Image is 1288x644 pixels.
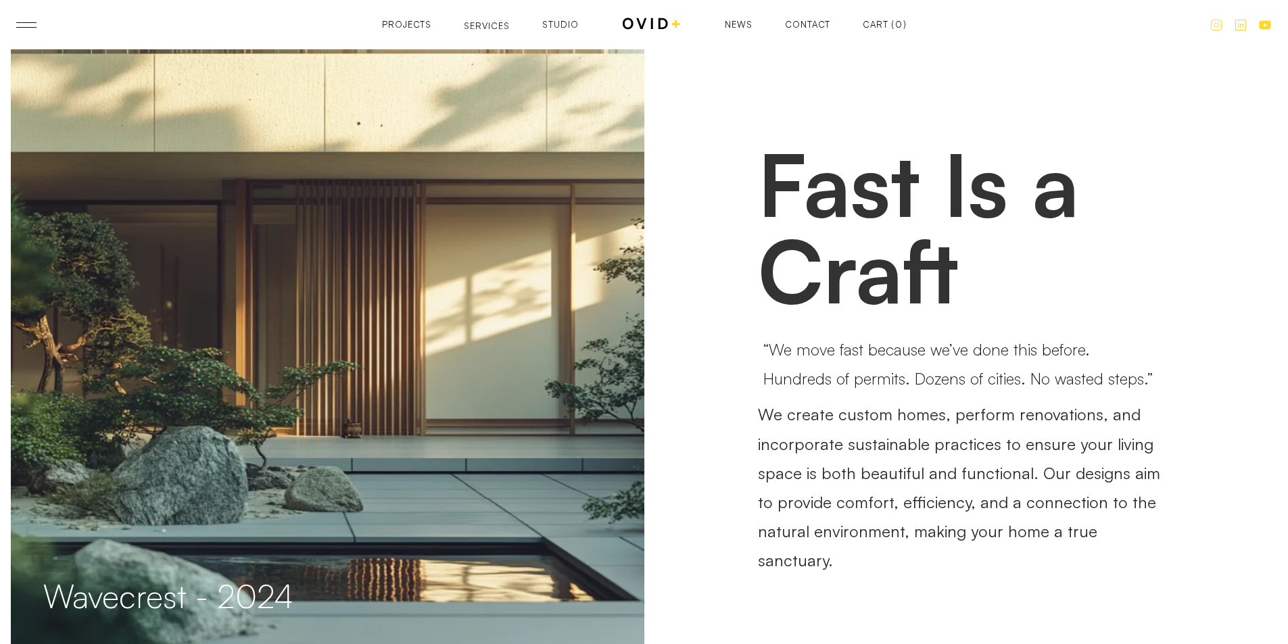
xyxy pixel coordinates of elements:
[382,20,431,29] a: Projects
[903,20,907,29] div: )
[863,20,888,29] div: Cart
[542,20,579,29] a: Studio
[758,130,1079,324] strong: Fast Is a Craft
[895,20,903,29] div: 0
[758,400,1164,575] p: We create custom homes, perform renovations, and incorporate sustainable practices to ensure your...
[763,335,1158,393] p: “We move fast because we’ve done this before. Hundreds of permits. Dozens of cities. No wasted st...
[785,20,830,29] a: Contact
[464,22,510,30] div: Services
[891,20,895,29] div: (
[464,20,510,29] a: ServicesServices
[43,578,294,614] h2: Wavecrest - 2024
[863,20,907,29] a: Open cart
[725,20,753,29] a: News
